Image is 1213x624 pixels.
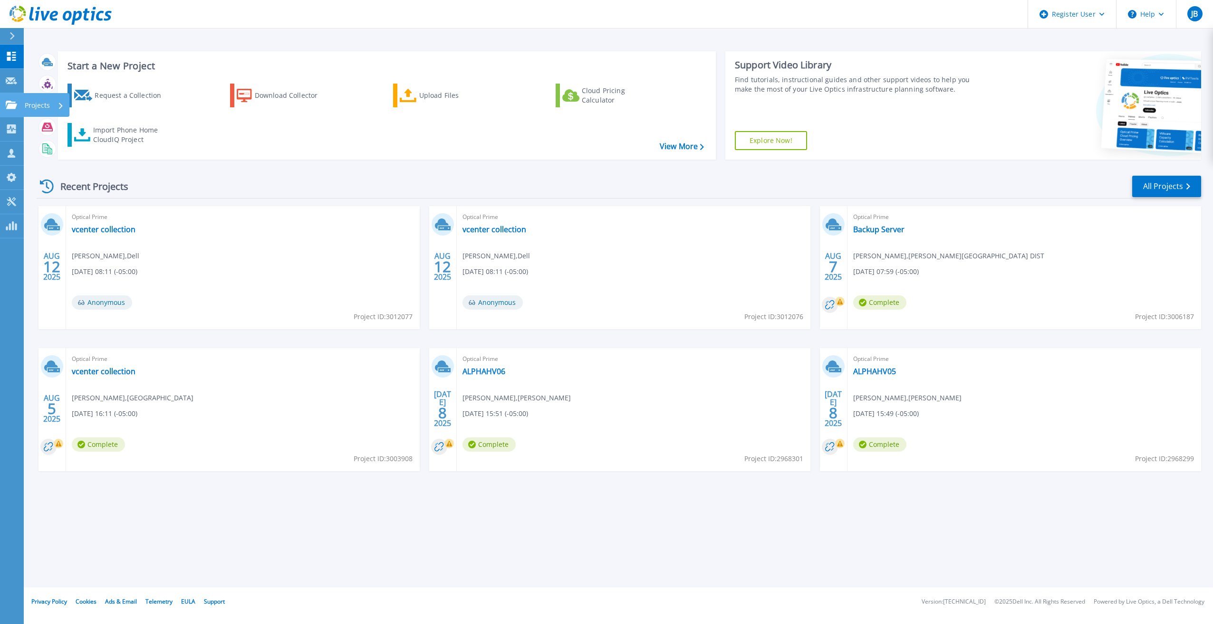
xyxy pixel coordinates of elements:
[72,354,414,364] span: Optical Prime
[438,409,447,417] span: 8
[43,263,60,271] span: 12
[433,391,452,426] div: [DATE] 2025
[25,93,50,118] p: Projects
[72,393,193,403] span: [PERSON_NAME] , [GEOGRAPHIC_DATA]
[829,263,838,271] span: 7
[462,225,526,234] a: vcenter collection
[93,125,167,144] div: Import Phone Home CloudIQ Project
[462,212,805,222] span: Optical Prime
[204,597,225,605] a: Support
[72,225,135,234] a: vcenter collection
[853,437,906,452] span: Complete
[43,249,61,284] div: AUG 2025
[853,393,962,403] span: [PERSON_NAME] , [PERSON_NAME]
[1132,176,1201,197] a: All Projects
[43,391,61,426] div: AUG 2025
[853,225,905,234] a: Backup Server
[354,454,413,464] span: Project ID: 3003908
[853,408,919,419] span: [DATE] 15:49 (-05:00)
[853,266,919,277] span: [DATE] 07:59 (-05:00)
[67,61,703,71] h3: Start a New Project
[1135,312,1194,322] span: Project ID: 3006187
[744,454,803,464] span: Project ID: 2968301
[660,142,704,151] a: View More
[556,84,662,107] a: Cloud Pricing Calculator
[72,266,137,277] span: [DATE] 08:11 (-05:00)
[1094,599,1204,605] li: Powered by Live Optics, a Dell Technology
[72,212,414,222] span: Optical Prime
[105,597,137,605] a: Ads & Email
[181,597,195,605] a: EULA
[853,212,1195,222] span: Optical Prime
[462,367,505,376] a: ALPHAHV06
[853,354,1195,364] span: Optical Prime
[829,409,838,417] span: 8
[994,599,1085,605] li: © 2025 Dell Inc. All Rights Reserved
[95,86,171,105] div: Request a Collection
[582,86,658,105] div: Cloud Pricing Calculator
[72,251,139,261] span: [PERSON_NAME] , Dell
[824,249,842,284] div: AUG 2025
[462,393,571,403] span: [PERSON_NAME] , [PERSON_NAME]
[433,249,452,284] div: AUG 2025
[76,597,96,605] a: Cookies
[462,295,523,310] span: Anonymous
[255,86,331,105] div: Download Collector
[735,59,981,71] div: Support Video Library
[230,84,336,107] a: Download Collector
[37,175,141,198] div: Recent Projects
[393,84,499,107] a: Upload Files
[853,295,906,310] span: Complete
[145,597,173,605] a: Telemetry
[462,251,530,261] span: [PERSON_NAME] , Dell
[434,263,451,271] span: 12
[72,367,135,376] a: vcenter collection
[922,599,986,605] li: Version: [TECHNICAL_ID]
[419,86,495,105] div: Upload Files
[462,266,528,277] span: [DATE] 08:11 (-05:00)
[354,312,413,322] span: Project ID: 3012077
[462,408,528,419] span: [DATE] 15:51 (-05:00)
[735,131,807,150] a: Explore Now!
[824,391,842,426] div: [DATE] 2025
[31,597,67,605] a: Privacy Policy
[853,367,896,376] a: ALPHAHV05
[72,437,125,452] span: Complete
[72,408,137,419] span: [DATE] 16:11 (-05:00)
[1191,10,1198,18] span: JB
[48,405,56,413] span: 5
[67,84,173,107] a: Request a Collection
[462,437,516,452] span: Complete
[462,354,805,364] span: Optical Prime
[735,75,981,94] div: Find tutorials, instructional guides and other support videos to help you make the most of your L...
[72,295,132,310] span: Anonymous
[853,251,1044,261] span: [PERSON_NAME] , [PERSON_NAME][GEOGRAPHIC_DATA] DIST
[744,312,803,322] span: Project ID: 3012076
[1135,454,1194,464] span: Project ID: 2968299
